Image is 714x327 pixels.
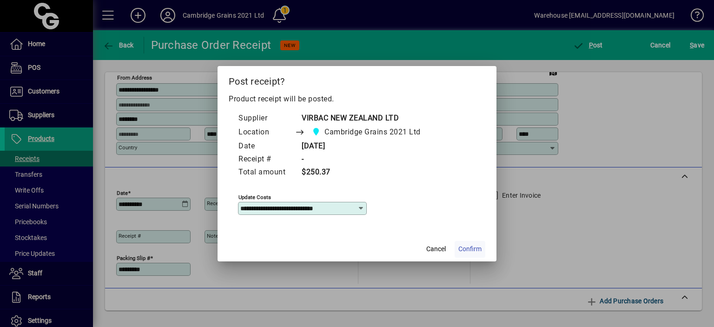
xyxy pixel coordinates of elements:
button: Confirm [455,241,485,258]
td: - [295,153,438,166]
td: Receipt # [238,153,295,166]
td: VIRBAC NEW ZEALAND LTD [295,112,438,125]
td: Date [238,140,295,153]
button: Cancel [421,241,451,258]
td: [DATE] [295,140,438,153]
span: Confirm [458,244,482,254]
mat-label: Update costs [238,194,271,200]
span: Cambridge Grains 2021 Ltd [324,127,421,138]
p: Product receipt will be posted. [229,93,485,105]
h2: Post receipt? [218,66,496,93]
span: Cancel [426,244,446,254]
td: Total amount [238,166,295,179]
td: Location [238,125,295,140]
td: $250.37 [295,166,438,179]
span: Cambridge Grains 2021 Ltd [309,126,424,139]
td: Supplier [238,112,295,125]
